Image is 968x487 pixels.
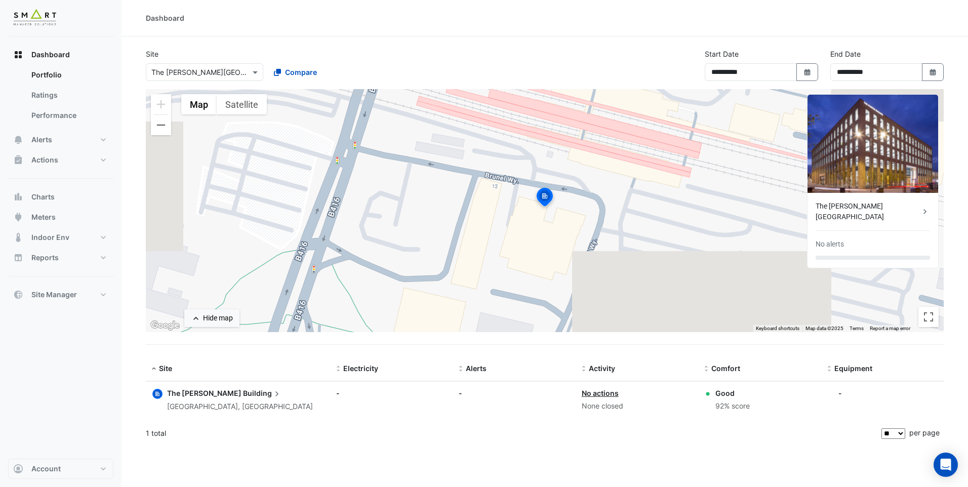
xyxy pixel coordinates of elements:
img: site-pin-selected.svg [534,186,556,211]
span: Electricity [343,364,378,373]
span: Site Manager [31,290,77,300]
span: Equipment [834,364,872,373]
fa-icon: Select Date [929,68,938,76]
button: Alerts [8,130,113,150]
span: Map data ©2025 [805,326,843,331]
img: Google [148,319,182,332]
span: Activity [589,364,615,373]
a: Report a map error [870,326,910,331]
app-icon: Indoor Env [13,232,23,242]
button: Keyboard shortcuts [756,325,799,332]
button: Actions [8,150,113,170]
label: Site [146,49,158,59]
span: Dashboard [31,50,70,60]
img: The Porter Building [808,95,938,193]
a: Performance [23,105,113,126]
a: Portfolio [23,65,113,85]
button: Compare [267,63,324,81]
button: Show street map [181,94,217,114]
span: Comfort [711,364,740,373]
button: Show satellite imagery [217,94,267,114]
app-icon: Alerts [13,135,23,145]
div: Dashboard [8,65,113,130]
app-icon: Actions [13,155,23,165]
label: End Date [830,49,861,59]
a: Terms (opens in new tab) [850,326,864,331]
button: Reports [8,248,113,268]
div: Hide map [203,313,233,323]
span: Compare [285,67,317,77]
app-icon: Meters [13,212,23,222]
span: Reports [31,253,59,263]
span: Building [243,388,282,399]
label: Start Date [705,49,739,59]
button: Hide map [184,309,239,327]
button: Zoom out [151,115,171,135]
img: Company Logo [12,8,58,28]
span: Site [159,364,172,373]
button: Dashboard [8,45,113,65]
a: Ratings [23,85,113,105]
div: - [838,388,842,398]
span: Charts [31,192,55,202]
div: 1 total [146,421,879,446]
div: The [PERSON_NAME][GEOGRAPHIC_DATA] [816,201,920,222]
app-icon: Charts [13,192,23,202]
fa-icon: Select Date [803,68,812,76]
button: Account [8,459,113,479]
span: Alerts [466,364,487,373]
button: Site Manager [8,285,113,305]
app-icon: Dashboard [13,50,23,60]
a: Open this area in Google Maps (opens a new window) [148,319,182,332]
div: - [336,388,447,398]
app-icon: Site Manager [13,290,23,300]
div: 92% score [715,400,750,412]
div: - [459,388,569,398]
span: Actions [31,155,58,165]
div: None closed [582,400,692,412]
div: Open Intercom Messenger [934,453,958,477]
button: Toggle fullscreen view [918,307,939,327]
span: Meters [31,212,56,222]
button: Zoom in [151,94,171,114]
span: The [PERSON_NAME] [167,389,241,397]
button: Indoor Env [8,227,113,248]
div: [GEOGRAPHIC_DATA], [GEOGRAPHIC_DATA] [167,401,313,413]
span: Account [31,464,61,474]
button: Meters [8,207,113,227]
span: Alerts [31,135,52,145]
div: Dashboard [146,13,184,23]
div: Good [715,388,750,398]
app-icon: Reports [13,253,23,263]
div: No alerts [816,239,844,250]
a: No actions [582,389,619,397]
span: Indoor Env [31,232,69,242]
button: Charts [8,187,113,207]
span: per page [909,428,940,437]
